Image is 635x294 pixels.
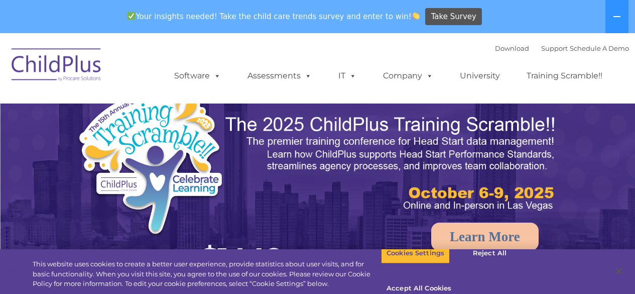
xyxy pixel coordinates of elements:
[140,108,182,115] span: Phone number
[517,66,612,86] a: Training Scramble!!
[7,41,107,91] img: ChildPlus by Procare Solutions
[164,66,231,86] a: Software
[128,12,135,20] img: ✅
[450,66,510,86] a: University
[431,223,539,251] a: Learn More
[237,66,322,86] a: Assessments
[495,44,629,52] font: |
[33,259,381,289] div: This website uses cookies to create a better user experience, provide statistics about user visit...
[373,66,443,86] a: Company
[570,44,629,52] a: Schedule A Demo
[425,8,482,26] a: Take Survey
[541,44,568,52] a: Support
[458,243,521,264] button: Reject All
[431,8,476,26] span: Take Survey
[495,44,529,52] a: Download
[412,12,420,20] img: 👏
[381,243,450,264] button: Cookies Settings
[608,260,630,282] button: Close
[140,66,170,74] span: Last name
[328,66,366,86] a: IT
[123,7,424,26] span: Your insights needed! Take the child care trends survey and enter to win!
